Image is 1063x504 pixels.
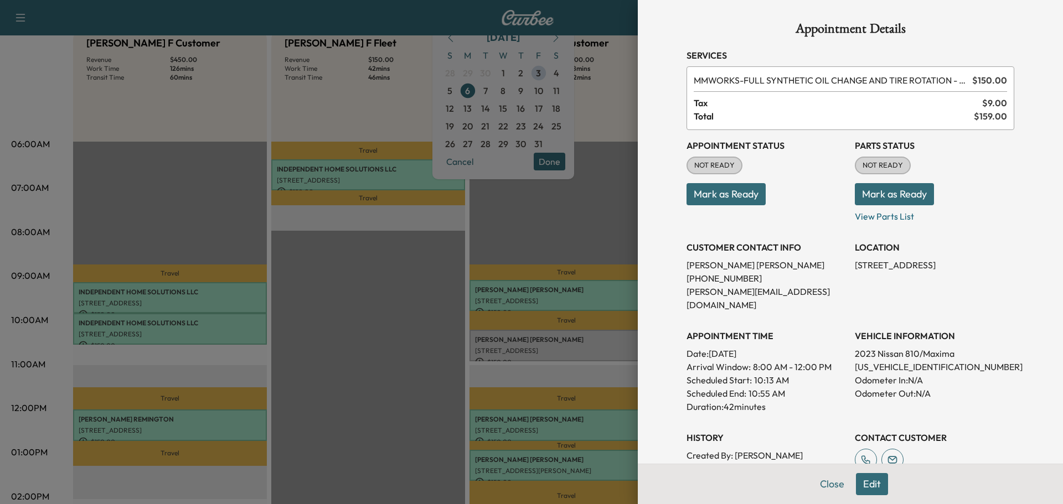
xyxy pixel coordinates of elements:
span: 8:00 AM - 12:00 PM [753,360,832,373]
p: Scheduled End: [687,387,746,400]
p: 10:55 AM [749,387,785,400]
button: Mark as Ready [855,183,934,205]
p: Created By : [PERSON_NAME] [687,449,846,462]
h3: LOCATION [855,241,1014,254]
p: [PERSON_NAME][EMAIL_ADDRESS][DOMAIN_NAME] [687,285,846,311]
p: [PHONE_NUMBER] [687,272,846,285]
span: $ 9.00 [982,96,1007,110]
h3: Appointment Status [687,139,846,152]
h3: History [687,431,846,444]
p: [STREET_ADDRESS] [855,258,1014,272]
p: [US_VEHICLE_IDENTIFICATION_NUMBER] [855,360,1014,373]
h3: APPOINTMENT TIME [687,329,846,342]
span: $ 159.00 [974,110,1007,123]
p: Odometer Out: N/A [855,387,1014,400]
h3: CUSTOMER CONTACT INFO [687,241,846,254]
span: FULL SYNTHETIC OIL CHANGE AND TIRE ROTATION - WORKS PACKAGE [694,74,968,87]
span: $ 150.00 [972,74,1007,87]
h3: Parts Status [855,139,1014,152]
h1: Appointment Details [687,22,1014,40]
p: Duration: 42 minutes [687,400,846,413]
span: Tax [694,96,982,110]
p: [PERSON_NAME] [PERSON_NAME] [687,258,846,272]
span: Total [694,110,974,123]
p: Created At : [DATE] 4:07:53 PM [687,462,846,475]
span: NOT READY [856,160,910,171]
button: Mark as Ready [687,183,766,205]
p: 2023 Nissan 810/Maxima [855,347,1014,360]
button: Close [813,473,852,495]
span: NOT READY [688,160,741,171]
p: View Parts List [855,205,1014,223]
button: Edit [856,473,888,495]
h3: CONTACT CUSTOMER [855,431,1014,444]
p: 10:13 AM [754,373,789,387]
p: Arrival Window: [687,360,846,373]
p: Scheduled Start: [687,373,752,387]
h3: VEHICLE INFORMATION [855,329,1014,342]
p: Date: [DATE] [687,347,846,360]
h3: Services [687,49,1014,62]
p: Odometer In: N/A [855,373,1014,387]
